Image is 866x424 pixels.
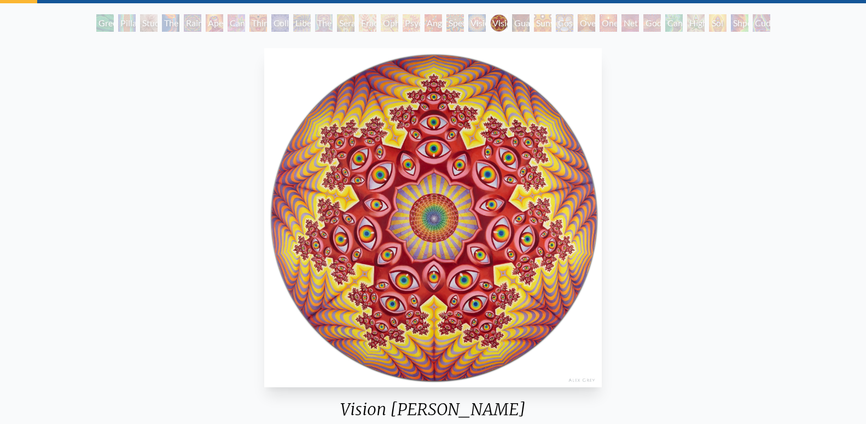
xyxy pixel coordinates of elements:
div: Aperture [206,14,223,32]
div: Ophanic Eyelash [381,14,398,32]
div: Collective Vision [271,14,289,32]
div: Shpongled [731,14,748,32]
div: Godself [643,14,661,32]
div: Study for the Great Turn [140,14,158,32]
div: Seraphic Transport Docking on the Third Eye [337,14,354,32]
div: Psychomicrograph of a Fractal Paisley Cherub Feather Tip [403,14,420,32]
div: One [600,14,617,32]
div: Sol Invictus [709,14,726,32]
img: Vision-Crystal-Tondo-2015-Alex-Grey-watermarked.jpg [264,48,602,387]
div: Fractal Eyes [359,14,376,32]
div: Sunyata [534,14,551,32]
div: Spectral Lotus [446,14,464,32]
div: Guardian of Infinite Vision [512,14,530,32]
div: Cannabis Sutra [228,14,245,32]
div: Cannafist [665,14,683,32]
div: Vision [PERSON_NAME] [490,14,508,32]
div: Green Hand [96,14,114,32]
div: Third Eye Tears of Joy [249,14,267,32]
div: Rainbow Eye Ripple [184,14,201,32]
div: Liberation Through Seeing [293,14,311,32]
div: Net of Being [621,14,639,32]
div: Oversoul [578,14,595,32]
div: Angel Skin [425,14,442,32]
div: Cuddle [753,14,770,32]
div: Pillar of Awareness [118,14,136,32]
div: Vision Crystal [468,14,486,32]
div: Higher Vision [687,14,705,32]
div: Cosmic Elf [556,14,573,32]
div: The Torch [162,14,179,32]
div: The Seer [315,14,333,32]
